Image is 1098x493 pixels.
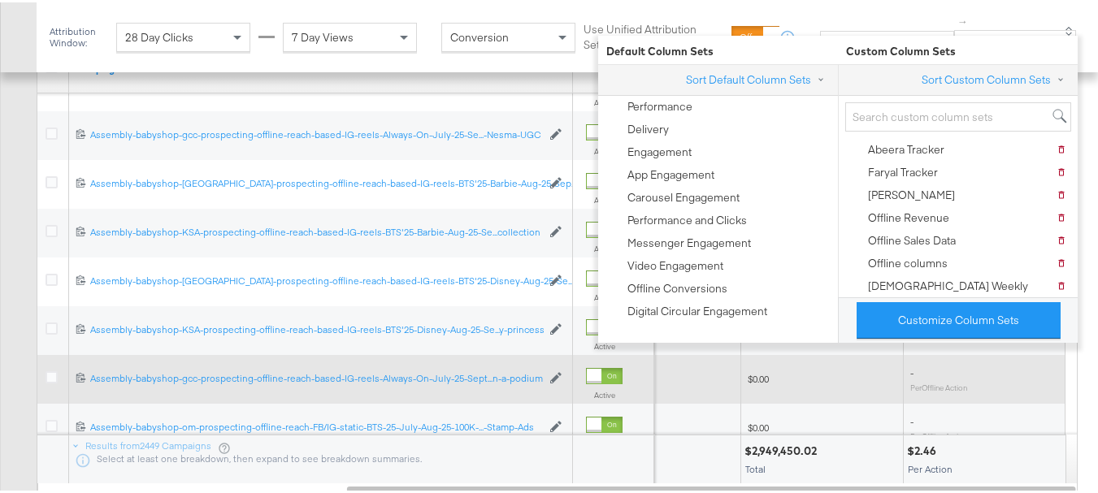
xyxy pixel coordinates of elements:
label: Active [586,387,623,398]
div: Offline Revenue [868,208,949,223]
div: Offline Conversions [627,279,727,294]
div: Faryal Tracker [868,162,938,178]
a: Assembly-babyshop-gcc-prospecting-offline-reach-based-IG-reels-Always-On-July-25-Sept...n-a-podium [90,370,541,383]
div: Assembly-babyshop-KSA-prospecting-offline-reach-based-IG-reels-BTS'25-Disney-Aug-25-Se...y-princess [90,321,541,334]
span: - [910,364,914,376]
div: Video Engagement [627,256,723,271]
span: Total [745,461,766,473]
div: $2,949,450.02 [744,441,822,456]
span: - [910,413,914,425]
span: Custom Column Sets [838,41,956,57]
label: Active [586,95,623,106]
div: Offline columns [868,253,948,269]
label: Use Unified Attribution Setting: [584,19,724,50]
div: Performance and Clicks [627,210,747,226]
div: App Engagement [627,165,714,180]
span: Default Column Sets [598,41,838,57]
a: Assembly-babyshop-gcc-prospecting-offline-reach-based-IG-reels-Always-On-July-25-Se...-Nesma-UGC [90,126,541,140]
div: Assembly-babyshop-[GEOGRAPHIC_DATA]-prospecting-offline-reach-based-IG-reels-BTS'25-Barbie-Aug-25... [90,175,541,188]
div: Delivery [627,119,669,135]
label: End: [1024,32,1051,42]
div: Messenger Engagement [627,233,751,249]
sub: Per Offline Action [910,380,967,390]
span: 28 Day Clicks [125,28,193,42]
span: $0.00 [748,419,769,431]
div: Carousel Engagement [627,188,740,203]
div: $2.46 [907,441,941,456]
label: Active [586,241,623,252]
label: Active [586,192,623,203]
div: Performance [627,97,692,112]
button: Sort Custom Column Sets [921,69,1071,86]
span: ↑ [956,17,971,23]
input: Search custom column sets [845,100,1071,130]
div: Engagement [627,142,692,158]
a: Assembly-babyshop-om-prospecting-offline-reach-FB/IG-static-BTS-25-July-Aug-25-100K-...-Stamp-Ads [90,418,541,432]
button: Customize Column Sets [857,300,1061,336]
label: Active [586,144,623,154]
div: Assembly-babyshop-gcc-prospecting-offline-reach-based-IG-reels-Always-On-July-25-Se...-Nesma-UGC [90,126,541,139]
a: Assembly-babyshop-[GEOGRAPHIC_DATA]-prospecting-offline-reach-based-IG-reels-BTS'25-Disney-Aug-25... [90,272,541,286]
a: Assembly-babyshop-KSA-prospecting-offline-reach-based-IG-reels-BTS'25-Disney-Aug-25-Se...y-princess [90,321,541,335]
label: Active [586,339,623,349]
button: Sort Default Column Sets [685,69,831,86]
label: Start: [983,32,1010,42]
div: Assembly-babyshop-[GEOGRAPHIC_DATA]-prospecting-offline-reach-based-IG-reels-BTS'25-Disney-Aug-25... [90,272,541,285]
div: [PERSON_NAME] [868,185,955,201]
span: Conversion [450,28,509,42]
div: Digital Circular Engagement [627,301,767,317]
div: Offline Sales Data [868,231,956,246]
div: Assembly-babyshop-gcc-prospecting-offline-reach-based-IG-reels-Always-On-July-25-Sept...n-a-podium [90,370,541,383]
span: $0.00 [748,370,769,383]
a: Assembly-babyshop-KSA-prospecting-offline-reach-based-IG-reels-BTS'25-Barbie-Aug-25-Se...collection [90,223,541,237]
span: 7 Day Views [292,28,354,42]
label: Active [586,290,623,301]
div: [DEMOGRAPHIC_DATA] Weekly [868,276,1028,292]
a: Assembly-babyshop-[GEOGRAPHIC_DATA]-prospecting-offline-reach-based-IG-reels-BTS'25-Barbie-Aug-25... [90,175,541,188]
div: Abeera Tracker [868,140,944,155]
div: Attribution Window: [49,24,108,46]
span: Per Action [908,461,953,473]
